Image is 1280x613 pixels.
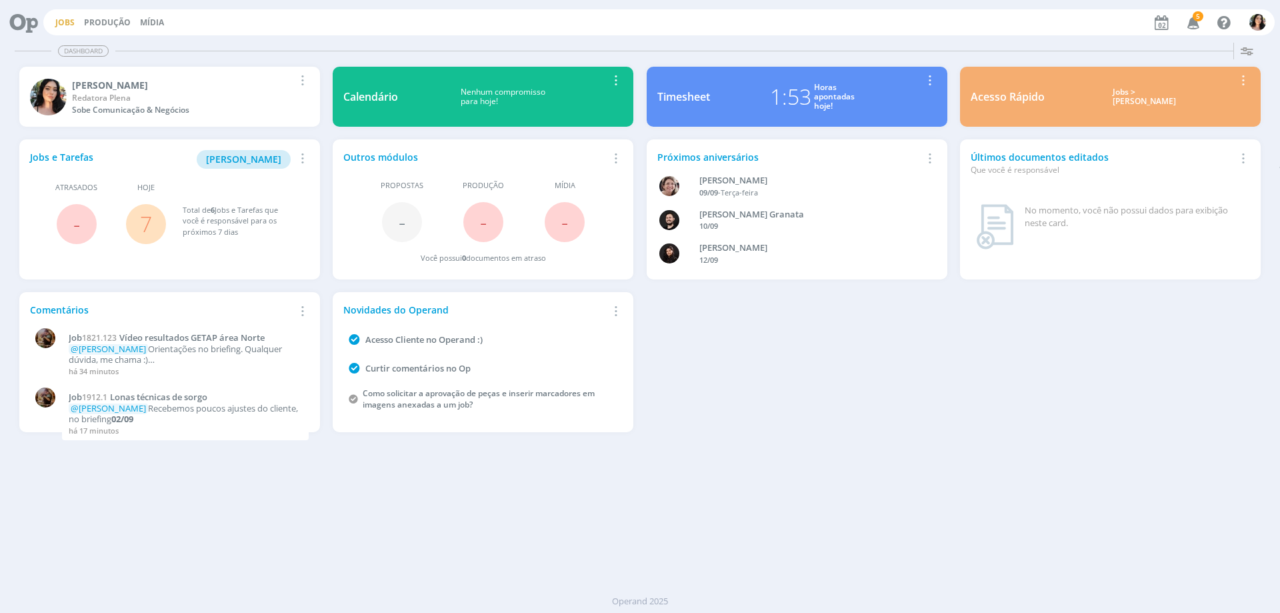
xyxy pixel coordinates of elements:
button: Jobs [51,17,79,28]
a: Como solicitar a aprovação de peças e inserir marcadores em imagens anexadas a um job? [363,388,595,410]
span: @[PERSON_NAME] [71,402,146,414]
img: A [35,388,55,408]
span: 1912.1 [82,392,107,403]
button: 5 [1179,11,1206,35]
span: há 34 minutos [69,366,119,376]
span: Propostas [381,180,423,191]
span: Atrasados [55,182,97,193]
span: Mídia [555,180,575,191]
span: Produção [463,180,504,191]
span: 6 [211,205,215,215]
a: Curtir comentários no Op [365,362,471,374]
div: Novidades do Operand [343,303,607,317]
a: Produção [84,17,131,28]
span: Dashboard [58,45,109,57]
div: Outros módulos [343,150,607,164]
div: Tamiris Soares [72,78,294,92]
p: Orientações no briefing. Qualquer dúvida, me chama :) [69,344,302,365]
div: Total de Jobs e Tarefas que você é responsável para os próximos 7 dias [183,205,296,238]
span: há 17 minutos [69,426,119,436]
img: L [659,243,679,263]
a: T[PERSON_NAME]Redatora PlenaSobe Comunicação & Negócios [19,67,320,127]
span: - [480,207,487,236]
strong: 02/09 [111,413,133,425]
div: Você possui documentos em atraso [421,253,546,264]
div: Aline Beatriz Jackisch [699,174,915,187]
span: 09/09 [699,187,718,197]
span: - [73,209,80,238]
div: Calendário [343,89,398,105]
div: No momento, você não possui dados para exibição neste card. [1025,204,1245,230]
a: Timesheet1:53Horasapontadashoje! [647,67,947,127]
a: 7 [140,209,152,238]
span: - [561,207,568,236]
div: Redatora Plena [72,92,294,104]
div: Comentários [30,303,294,317]
span: [PERSON_NAME] [206,153,281,165]
div: - [699,187,915,199]
span: Terça-feira [721,187,758,197]
span: Vídeo resultados GETAP área Norte [119,332,265,344]
div: Timesheet [657,89,710,105]
span: Hoje [137,182,155,193]
span: 0 [462,253,466,263]
span: 1821.123 [82,332,117,344]
button: Produção [80,17,135,28]
div: Jobs e Tarefas [30,150,294,169]
span: - [399,207,405,236]
div: Luana da Silva de Andrade [699,241,915,255]
img: T [1249,14,1266,31]
button: T [1249,11,1267,34]
div: Nenhum compromisso para hoje! [398,87,607,107]
div: Jobs > [PERSON_NAME] [1055,87,1235,107]
img: T [30,79,67,115]
a: [PERSON_NAME] [197,152,291,165]
img: dashboard_not_found.png [976,204,1014,249]
img: A [659,176,679,196]
p: Recebemos poucos ajustes do cliente, no briefing [69,404,302,424]
a: Jobs [55,17,75,28]
div: Bruno Corralo Granata [699,208,915,221]
span: Lonas técnicas de sorgo [110,391,207,403]
button: [PERSON_NAME] [197,150,291,169]
div: Horas apontadas hoje! [814,83,855,111]
a: Job1912.1Lonas técnicas de sorgo [69,392,302,403]
div: Últimos documentos editados [971,150,1235,176]
button: Mídia [136,17,168,28]
a: Job1821.123Vídeo resultados GETAP área Norte [69,333,302,344]
div: Acesso Rápido [971,89,1045,105]
span: 5 [1193,11,1203,21]
a: Acesso Cliente no Operand :) [365,334,483,346]
div: Sobe Comunicação & Negócios [72,104,294,116]
span: 10/09 [699,221,718,231]
div: Próximos aniversários [657,150,921,164]
div: Que você é responsável [971,164,1235,176]
img: B [659,210,679,230]
a: Mídia [140,17,164,28]
span: 12/09 [699,255,718,265]
img: A [35,328,55,348]
span: @[PERSON_NAME] [71,343,146,355]
div: 1:53 [770,81,811,113]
